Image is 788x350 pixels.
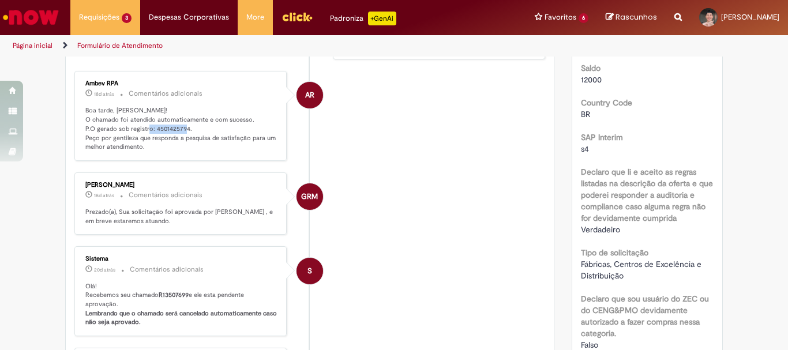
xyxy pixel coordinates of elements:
[297,82,323,108] div: Ambev RPA
[330,12,396,25] div: Padroniza
[581,259,704,281] span: Fábricas, Centros de Excelência e Distribuição
[85,282,277,328] p: Olá! Recebemos seu chamado e ele esta pendente aprovação.
[305,81,314,109] span: AR
[85,208,277,225] p: Prezado(a), Sua solicitação foi aprovada por [PERSON_NAME] , e em breve estaremos atuando.
[368,12,396,25] p: +GenAi
[1,6,61,29] img: ServiceNow
[13,41,52,50] a: Página inicial
[282,8,313,25] img: click_logo_yellow_360x200.png
[581,247,648,258] b: Tipo de solicitação
[9,35,517,57] ul: Trilhas de página
[721,12,779,22] span: [PERSON_NAME]
[130,265,204,274] small: Comentários adicionais
[85,182,277,189] div: [PERSON_NAME]
[94,266,115,273] time: 09/09/2025 14:15:48
[616,12,657,22] span: Rascunhos
[581,63,601,73] b: Saldo
[301,183,318,210] span: GRM
[129,190,202,200] small: Comentários adicionais
[297,183,323,210] div: Graziele Rezende Miranda
[85,255,277,262] div: Sistema
[581,144,589,154] span: s4
[581,340,598,350] span: Falso
[545,12,576,23] span: Favoritos
[77,41,163,50] a: Formulário de Atendimento
[581,97,632,108] b: Country Code
[307,257,312,285] span: S
[79,12,119,23] span: Requisições
[149,12,229,23] span: Despesas Corporativas
[94,91,114,97] span: 18d atrás
[297,258,323,284] div: System
[581,167,713,223] b: Declaro que li e aceito as regras listadas na descrição da oferta e que poderei responder a audit...
[579,13,588,23] span: 6
[581,109,590,119] span: BR
[581,293,709,338] b: Declaro que sou usuário do ZEC ou do CENG&PMO devidamente autorizado a fazer compras nessa catego...
[94,192,114,199] span: 18d atrás
[85,80,277,87] div: Ambev RPA
[581,132,623,142] b: SAP Interim
[85,309,279,327] b: Lembrando que o chamado será cancelado automaticamente caso não seja aprovado.
[122,13,132,23] span: 3
[94,192,114,199] time: 11/09/2025 11:06:18
[581,74,602,85] span: 12000
[85,106,277,152] p: Boa tarde, [PERSON_NAME]! O chamado foi atendido automaticamente e com sucesso. P.O gerado sob re...
[94,91,114,97] time: 11/09/2025 12:02:36
[246,12,264,23] span: More
[94,266,115,273] span: 20d atrás
[581,224,620,235] span: Verdadeiro
[129,89,202,99] small: Comentários adicionais
[159,291,189,299] b: R13507699
[606,12,657,23] a: Rascunhos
